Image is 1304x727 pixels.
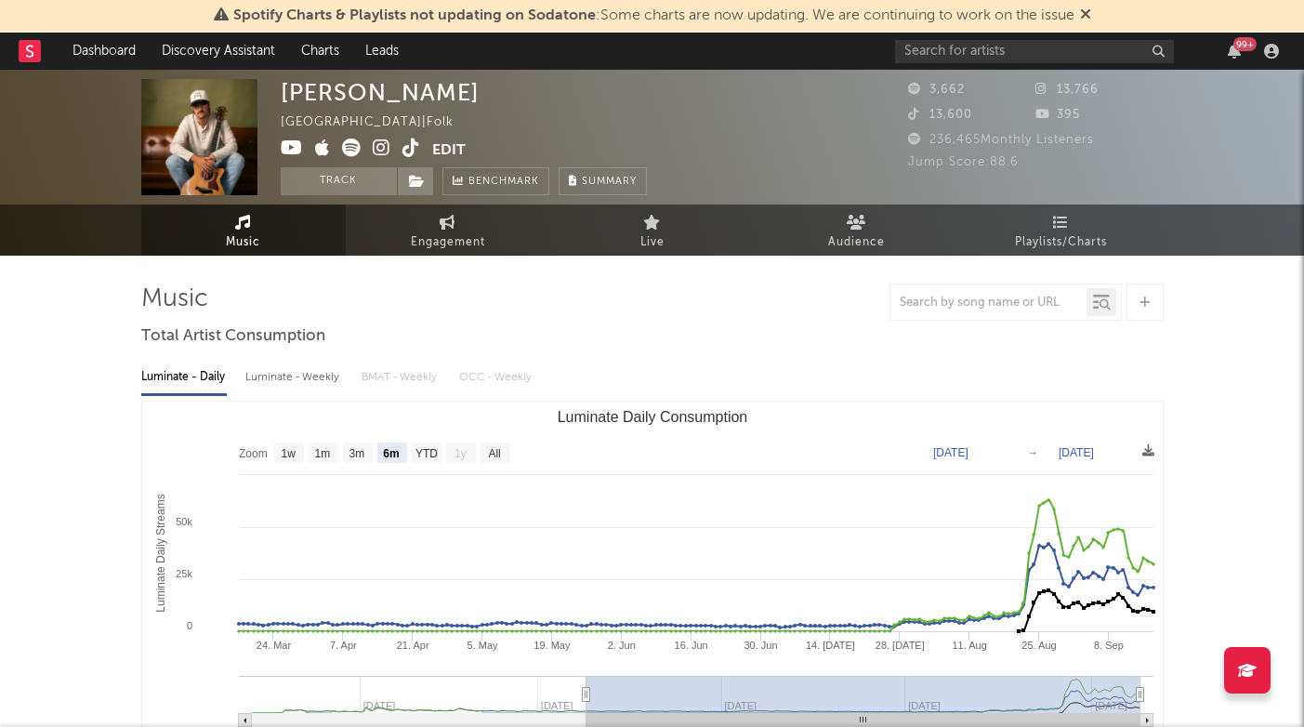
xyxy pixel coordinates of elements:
text: 16. Jun [674,640,707,651]
button: 99+ [1228,44,1241,59]
text: 2. Jun [607,640,635,651]
text: 25. Aug [1021,640,1056,651]
div: Luminate - Daily [141,362,227,393]
span: Jump Score: 88.6 [908,156,1019,168]
div: 99 + [1233,37,1257,51]
text: 0 [186,620,191,631]
span: 3,662 [908,84,965,96]
span: 13,600 [908,109,972,121]
span: Music [226,231,260,254]
text: 28. [DATE] [875,640,924,651]
text: [DATE] [933,446,968,459]
a: Playlists/Charts [959,205,1164,256]
button: Summary [559,167,647,195]
text: 1y [454,447,467,460]
span: Dismiss [1080,8,1091,23]
text: [DATE] [1059,446,1094,459]
span: Audience [828,231,885,254]
span: Benchmark [468,171,539,193]
span: Playlists/Charts [1015,231,1107,254]
text: YTD [415,447,437,460]
span: 13,766 [1035,84,1099,96]
div: Luminate - Weekly [245,362,343,393]
a: Dashboard [59,33,149,70]
text: 1w [281,447,296,460]
text: 6m [383,447,399,460]
a: Audience [755,205,959,256]
span: Spotify Charts & Playlists not updating on Sodatone [233,8,596,23]
a: Discovery Assistant [149,33,288,70]
text: 8. Sep [1093,640,1123,651]
text: 25k [176,568,192,579]
text: 1m [314,447,330,460]
text: 24. Mar [256,640,291,651]
text: Luminate Daily Consumption [557,409,747,425]
text: 5. May [467,640,498,651]
span: Total Artist Consumption [141,325,325,348]
a: Leads [352,33,412,70]
span: 236,465 Monthly Listeners [908,134,1094,146]
text: All [488,447,500,460]
text: Zoom [239,447,268,460]
input: Search by song name or URL [890,296,1087,311]
text: → [1027,446,1038,459]
div: [PERSON_NAME] [281,79,480,106]
text: Luminate Daily Streams [153,494,166,612]
a: Benchmark [442,167,549,195]
text: 3m [349,447,364,460]
input: Search for artists [895,40,1174,63]
text: 14. [DATE] [805,640,854,651]
button: Track [281,167,397,195]
span: : Some charts are now updating. We are continuing to work on the issue [233,8,1074,23]
span: Summary [582,177,637,187]
a: Music [141,205,346,256]
div: [GEOGRAPHIC_DATA] | Folk [281,112,475,134]
text: 19. May [533,640,571,651]
a: Live [550,205,755,256]
text: 11. Aug [952,640,986,651]
text: 50k [176,516,192,527]
text: 21. Apr [396,640,428,651]
text: 7. Apr [329,640,356,651]
span: Engagement [411,231,485,254]
a: Engagement [346,205,550,256]
text: 30. Jun [744,640,777,651]
span: 395 [1035,109,1080,121]
a: Charts [288,33,352,70]
button: Edit [432,139,466,162]
span: Live [640,231,665,254]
